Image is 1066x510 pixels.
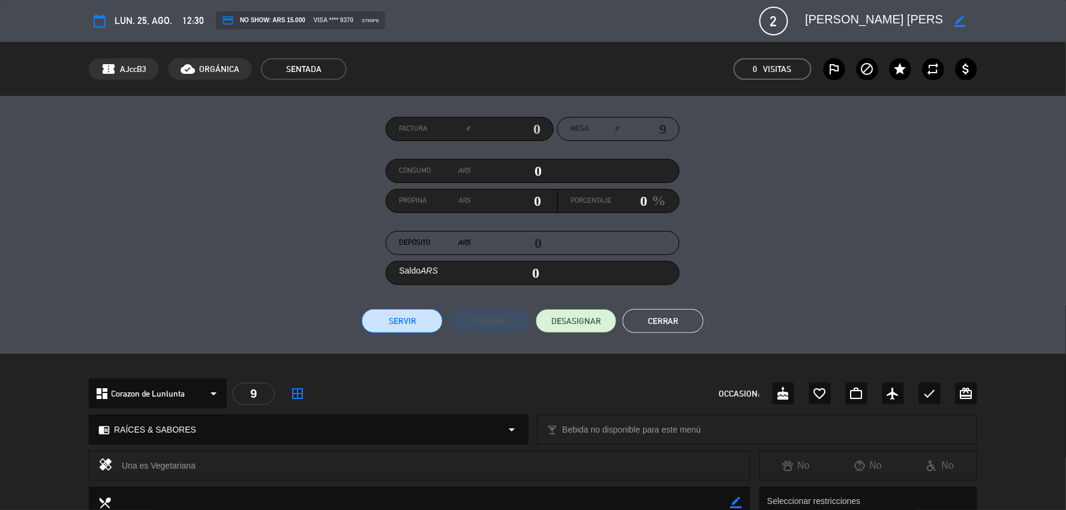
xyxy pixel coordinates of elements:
i: border_color [954,16,966,27]
button: Servir [362,309,443,333]
label: Depósito [399,237,470,249]
i: cake [776,386,791,401]
input: 0 [470,162,542,180]
span: DESASIGNAR [551,315,601,328]
label: Consumo [399,165,470,177]
em: % [647,189,666,212]
div: No [760,458,832,473]
span: Mesa [570,123,588,135]
i: attach_money [959,62,974,76]
div: 9 [233,383,275,405]
i: cloud_done [181,62,195,76]
span: confirmation_number [101,62,116,76]
span: 2 [759,7,788,35]
input: 0 [470,120,540,138]
i: check [923,386,937,401]
i: star [893,62,908,76]
i: local_dining [98,496,111,509]
i: block [860,62,875,76]
span: 12:30 [182,13,204,29]
button: Cerrar [623,309,704,333]
label: Saldo [399,264,438,278]
i: repeat [926,62,941,76]
span: Bebida no disponible para este menú [562,423,701,437]
i: airplanemode_active [886,386,900,401]
span: RAÍCES & SABORES [114,423,196,437]
span: OCCASION: [719,387,760,401]
label: Propina [399,195,470,207]
span: ORGÁNICA [199,62,239,76]
i: dashboard [95,386,109,401]
label: Factura [399,123,470,135]
em: # [615,123,618,135]
em: ARS [421,266,438,275]
i: chrome_reader_mode [98,424,110,436]
i: work_outline [849,386,864,401]
span: 0 [753,62,758,76]
div: No [832,458,904,473]
i: favorite_border [813,386,827,401]
em: # [466,123,470,135]
span: SENTADA [261,58,347,80]
i: local_bar [546,424,558,436]
em: ARS [458,195,470,207]
i: border_all [290,386,305,401]
i: credit_card [222,14,234,26]
em: ARS [458,237,470,249]
span: NO SHOW: ARS 15.000 [222,14,305,26]
span: stripe [362,17,379,25]
i: calendar_today [92,14,107,28]
span: AJccB3 [120,62,146,76]
i: outlined_flag [827,62,842,76]
em: Visitas [764,62,792,76]
i: healing [98,457,113,474]
em: ARS [458,165,470,177]
input: 0 [470,192,542,210]
label: Porcentaje [570,195,611,207]
i: card_giftcard [959,386,974,401]
i: arrow_drop_down [206,386,221,401]
button: DESASIGNAR [536,309,617,333]
div: Una es Vegetariana [122,457,741,474]
span: lun. 25, ago. [115,13,172,29]
input: number [618,120,666,138]
button: Cobrar [449,309,530,333]
i: arrow_drop_down [505,422,519,437]
span: Corazon de Lunlunta [112,387,185,401]
button: calendar_today [89,10,110,32]
div: No [905,458,977,473]
i: border_color [730,497,741,508]
input: 0 [611,192,647,210]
